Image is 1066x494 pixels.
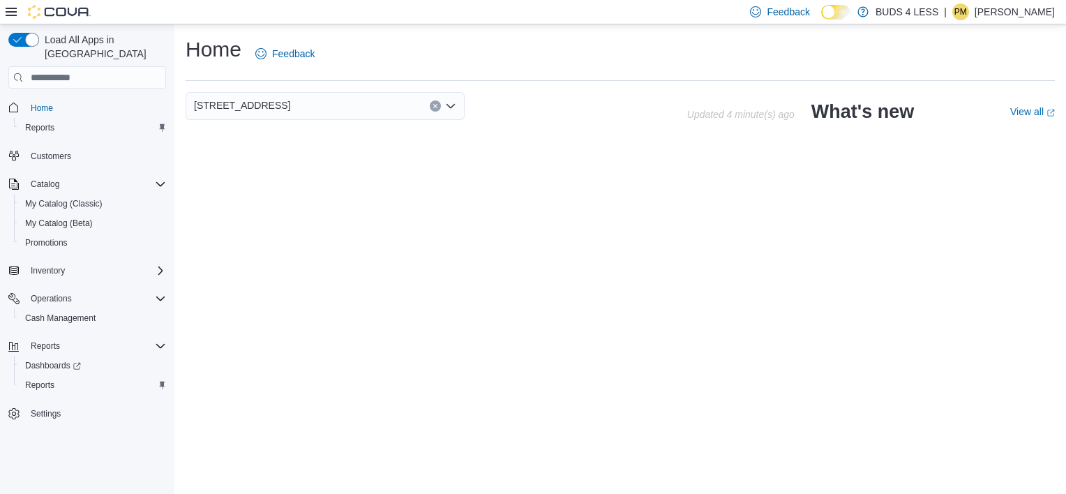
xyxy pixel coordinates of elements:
a: Promotions [20,234,73,251]
span: Settings [25,405,166,422]
span: Load All Apps in [GEOGRAPHIC_DATA] [39,33,166,61]
button: Reports [14,118,172,137]
button: Catalog [25,176,65,193]
span: Customers [25,147,166,165]
button: Customers [3,146,172,166]
button: Settings [3,403,172,424]
span: Reports [25,380,54,391]
a: Settings [25,405,66,422]
p: [PERSON_NAME] [975,3,1055,20]
span: Operations [31,293,72,304]
span: Reports [20,377,166,394]
span: Feedback [272,47,315,61]
span: My Catalog (Classic) [20,195,166,212]
span: Catalog [31,179,59,190]
span: Reports [20,119,166,136]
button: My Catalog (Classic) [14,194,172,214]
button: Operations [25,290,77,307]
button: Inventory [3,261,172,280]
span: My Catalog (Beta) [20,215,166,232]
span: Home [25,98,166,116]
span: Customers [31,151,71,162]
a: Cash Management [20,310,101,327]
span: Promotions [25,237,68,248]
nav: Complex example [8,91,166,460]
span: Dashboards [20,357,166,374]
p: Updated 4 minute(s) ago [687,109,795,120]
button: Cash Management [14,308,172,328]
a: My Catalog (Beta) [20,215,98,232]
a: Home [25,100,59,117]
span: Catalog [25,176,166,193]
a: Dashboards [14,356,172,375]
h2: What's new [811,100,914,123]
span: Cash Management [25,313,96,324]
span: Settings [31,408,61,419]
p: | [944,3,947,20]
span: Dashboards [25,360,81,371]
svg: External link [1046,109,1055,117]
span: Cash Management [20,310,166,327]
a: Customers [25,148,77,165]
span: Inventory [31,265,65,276]
a: My Catalog (Classic) [20,195,108,212]
a: Dashboards [20,357,87,374]
button: Reports [14,375,172,395]
span: Promotions [20,234,166,251]
span: Operations [25,290,166,307]
span: Reports [25,338,166,354]
a: Reports [20,119,60,136]
a: Feedback [250,40,320,68]
button: Reports [3,336,172,356]
button: Reports [25,338,66,354]
span: My Catalog (Classic) [25,198,103,209]
button: Promotions [14,233,172,253]
div: Paolo Mastracci [952,3,969,20]
span: Home [31,103,53,114]
input: Dark Mode [821,5,850,20]
span: Feedback [767,5,809,19]
span: Inventory [25,262,166,279]
button: Inventory [25,262,70,279]
button: Open list of options [445,100,456,112]
button: Operations [3,289,172,308]
p: BUDS 4 LESS [876,3,938,20]
span: My Catalog (Beta) [25,218,93,229]
button: Home [3,97,172,117]
button: Clear input [430,100,441,112]
button: My Catalog (Beta) [14,214,172,233]
span: Reports [25,122,54,133]
button: Catalog [3,174,172,194]
a: Reports [20,377,60,394]
span: Reports [31,340,60,352]
span: PM [954,3,967,20]
span: [STREET_ADDRESS] [194,97,290,114]
h1: Home [186,36,241,63]
a: View allExternal link [1010,106,1055,117]
img: Cova [28,5,91,19]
